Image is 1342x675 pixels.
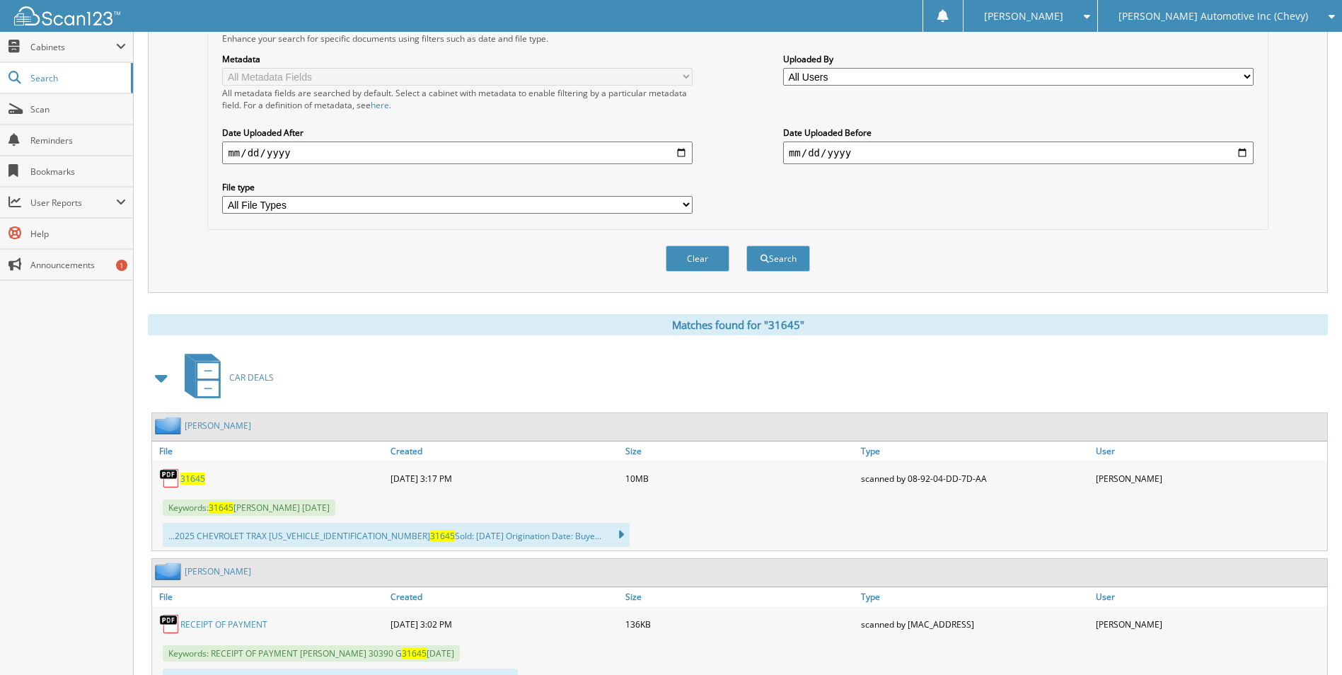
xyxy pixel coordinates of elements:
span: 31645 [209,502,233,514]
div: scanned by 08-92-04-DD-7D-AA [857,464,1092,492]
a: 31645 [180,473,205,485]
span: User Reports [30,197,116,209]
label: File type [222,181,693,193]
span: 31645 [430,530,455,542]
span: Keywords: [PERSON_NAME] [DATE] [163,500,335,516]
a: Size [622,587,857,606]
div: [DATE] 3:02 PM [387,610,622,638]
input: end [783,142,1254,164]
span: Announcements [30,259,126,271]
img: PDF.png [159,613,180,635]
label: Date Uploaded Before [783,127,1254,139]
span: Bookmarks [30,166,126,178]
div: [PERSON_NAME] [1092,464,1327,492]
a: Type [857,442,1092,461]
a: RECEIPT OF PAYMENT [180,618,267,630]
div: scanned by [MAC_ADDRESS] [857,610,1092,638]
img: PDF.png [159,468,180,489]
a: here [371,99,389,111]
button: Search [746,246,810,272]
div: 10MB [622,464,857,492]
a: CAR DEALS [176,350,274,405]
div: All metadata fields are searched by default. Select a cabinet with metadata to enable filtering b... [222,87,693,111]
div: Matches found for "31645" [148,314,1328,335]
label: Uploaded By [783,53,1254,65]
div: 136KB [622,610,857,638]
a: User [1092,442,1327,461]
span: Reminders [30,134,126,146]
div: 1 [116,260,127,271]
a: Size [622,442,857,461]
div: [PERSON_NAME] [1092,610,1327,638]
span: [PERSON_NAME] Automotive Inc (Chevy) [1118,12,1308,21]
div: ...2025 CHEVROLET TRAX [US_VEHICLE_IDENTIFICATION_NUMBER] Sold: [DATE] Origination Date: Buye... [163,523,630,547]
div: [DATE] 3:17 PM [387,464,622,492]
a: Type [857,587,1092,606]
span: Keywords: RECEIPT OF PAYMENT [PERSON_NAME] 30390 G [DATE] [163,645,460,662]
span: 31645 [402,647,427,659]
img: scan123-logo-white.svg [14,6,120,25]
a: [PERSON_NAME] [185,420,251,432]
a: Created [387,442,622,461]
a: File [152,442,387,461]
label: Metadata [222,53,693,65]
span: Help [30,228,126,240]
a: File [152,587,387,606]
img: folder2.png [155,562,185,580]
span: Cabinets [30,41,116,53]
span: CAR DEALS [229,371,274,383]
label: Date Uploaded After [222,127,693,139]
span: Scan [30,103,126,115]
span: [PERSON_NAME] [984,12,1063,21]
a: Created [387,587,622,606]
img: folder2.png [155,417,185,434]
span: Search [30,72,124,84]
div: Enhance your search for specific documents using filters such as date and file type. [215,33,1260,45]
a: [PERSON_NAME] [185,565,251,577]
input: start [222,142,693,164]
button: Clear [666,246,729,272]
a: User [1092,587,1327,606]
